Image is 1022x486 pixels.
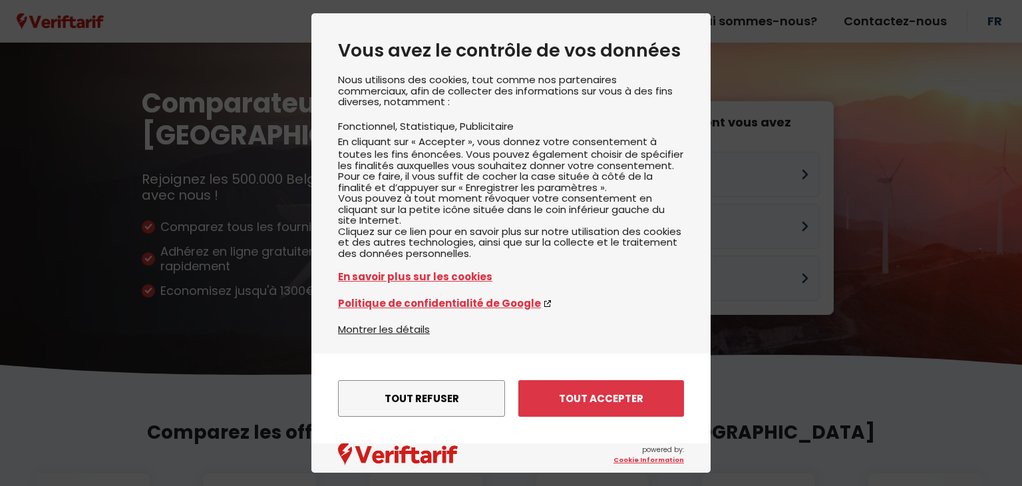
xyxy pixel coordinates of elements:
button: Montrer les détails [338,322,430,337]
img: logo [338,443,458,466]
div: menu [311,354,711,443]
button: Tout accepter [518,380,684,417]
h2: Vous avez le contrôle de vos données [338,40,684,61]
button: Tout refuser [338,380,505,417]
li: Statistique [400,119,460,133]
a: Cookie Information [613,455,684,465]
a: Politique de confidentialité de Google [338,296,684,311]
li: Fonctionnel [338,119,400,133]
div: Nous utilisons des cookies, tout comme nos partenaires commerciaux, afin de collecter des informa... [338,75,684,322]
li: Publicitaire [460,119,514,133]
span: powered by: [613,445,684,465]
a: En savoir plus sur les cookies [338,269,684,284]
